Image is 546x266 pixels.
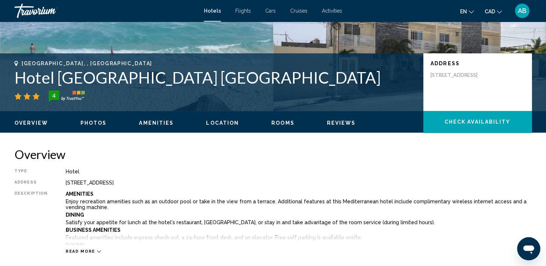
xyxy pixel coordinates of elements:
[235,8,251,14] a: Flights
[47,91,61,100] div: 4
[66,191,93,197] b: Amenities
[139,120,174,126] button: Amenities
[513,3,532,18] button: User Menu
[518,7,527,14] span: AB
[14,68,416,87] h1: Hotel [GEOGRAPHIC_DATA] [GEOGRAPHIC_DATA]
[265,8,276,14] a: Cars
[445,119,511,125] span: Check Availability
[66,212,84,218] b: Dining
[22,61,152,66] span: [GEOGRAPHIC_DATA], , [GEOGRAPHIC_DATA]
[14,191,48,245] div: Description
[423,111,532,133] button: Check Availability
[322,8,342,14] a: Activities
[517,237,540,260] iframe: Кнопка запуска окна обмена сообщениями
[14,180,48,186] div: Address
[460,6,474,17] button: Change language
[290,8,307,14] a: Cruises
[66,227,121,233] b: Business Amenities
[14,120,48,126] button: Overview
[14,169,48,174] div: Type
[66,180,532,186] div: [STREET_ADDRESS]
[66,220,532,225] p: Satisfy your appetite for lunch at the hotel's restaurant, [GEOGRAPHIC_DATA], or stay in and take...
[485,6,502,17] button: Change currency
[14,147,532,161] h2: Overview
[66,249,101,254] button: Read more
[206,120,239,126] button: Location
[80,120,107,126] button: Photos
[271,120,294,126] button: Rooms
[431,61,524,66] p: Address
[49,90,85,102] img: trustyou-badge-hor.svg
[431,72,488,78] p: [STREET_ADDRESS]
[66,169,532,174] div: Hotel
[485,9,495,14] span: CAD
[327,120,356,126] button: Reviews
[460,9,467,14] span: en
[66,249,95,254] span: Read more
[14,4,197,18] a: Travorium
[66,199,532,210] p: Enjoy recreation amenities such as an outdoor pool or take in the view from a terrace. Additional...
[204,8,221,14] a: Hotels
